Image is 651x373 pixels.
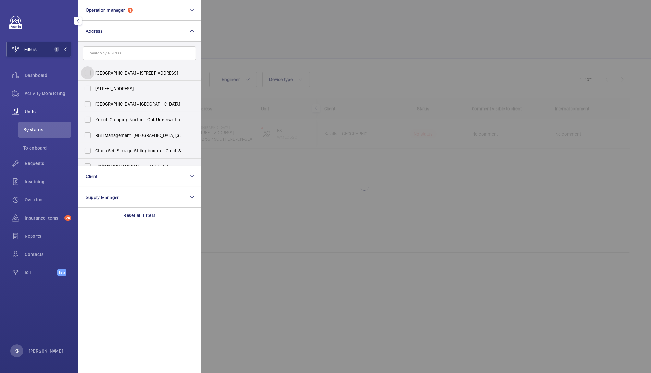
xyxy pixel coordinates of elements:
span: Activity Monitoring [25,90,71,97]
span: Reports [25,233,71,239]
p: [PERSON_NAME] [29,348,64,354]
span: IoT [25,269,57,276]
span: Insurance items [25,215,62,221]
button: Filters1 [6,42,71,57]
span: To onboard [23,145,71,151]
span: Contacts [25,251,71,258]
span: Units [25,108,71,115]
span: Overtime [25,197,71,203]
span: Requests [25,160,71,167]
span: 1 [54,47,59,52]
span: Filters [24,46,37,53]
span: Dashboard [25,72,71,78]
span: Beta [57,269,66,276]
p: KK [14,348,19,354]
span: 24 [64,215,71,221]
span: By status [23,126,71,133]
span: Invoicing [25,178,71,185]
